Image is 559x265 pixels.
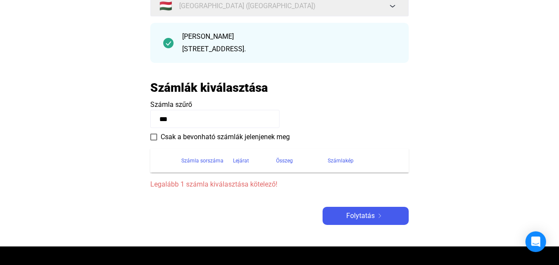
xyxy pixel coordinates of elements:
div: Lejárat [233,156,249,166]
span: Csak a bevonható számlák jelenjenek meg [161,132,290,142]
div: [PERSON_NAME] [182,31,396,42]
div: [STREET_ADDRESS]. [182,44,396,54]
span: [GEOGRAPHIC_DATA] ([GEOGRAPHIC_DATA]) [179,1,316,11]
div: Lejárat [233,156,276,166]
div: Számlakép [328,156,354,166]
h2: Számlák kiválasztása [150,80,268,95]
span: Legalább 1 számla kiválasztása kötelező! [150,179,409,190]
div: Számlakép [328,156,398,166]
img: checkmark-darker-green-circle [163,38,174,48]
div: Számla sorszáma [181,156,233,166]
img: arrow-right-white [375,214,385,218]
button: Folytatásarrow-right-white [323,207,409,225]
span: Számla szűrő [150,100,192,109]
div: Összeg [276,156,293,166]
div: Open Intercom Messenger [525,231,546,252]
span: Folytatás [346,211,375,221]
div: Összeg [276,156,328,166]
div: Számla sorszáma [181,156,224,166]
span: 🇭🇺 [159,1,172,11]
